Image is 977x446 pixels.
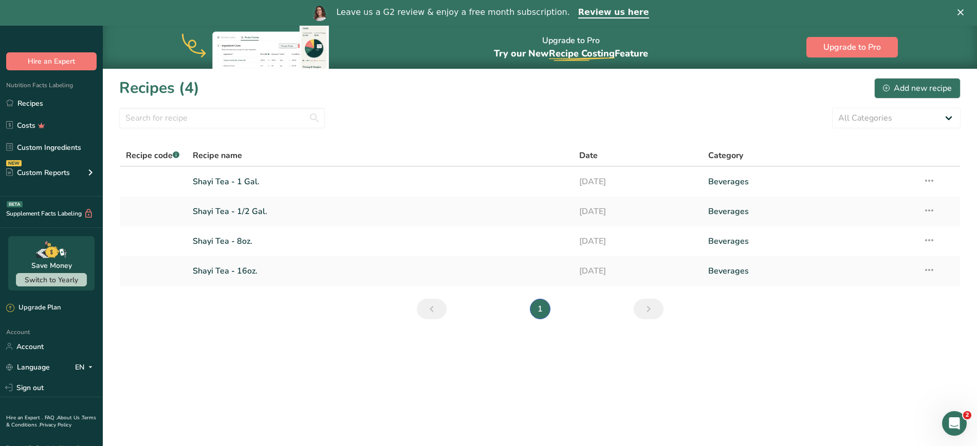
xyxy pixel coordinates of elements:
span: Recipe code [126,150,179,161]
a: Shayi Tea - 16oz. [193,260,567,282]
a: Shayi Tea - 8oz. [193,230,567,252]
iframe: Intercom live chat [942,411,967,436]
a: Privacy Policy [40,421,71,429]
span: Recipe Costing [549,47,615,60]
div: Upgrade to Pro [494,26,648,69]
div: Close [957,9,968,15]
img: Profile image for Reem [311,5,328,21]
a: Review us here [578,7,649,18]
a: [DATE] [579,260,696,282]
button: Add new recipe [874,78,961,99]
a: [DATE] [579,201,696,222]
a: Beverages [708,230,911,252]
div: Custom Reports [6,167,70,178]
a: Previous page [417,299,447,319]
button: Upgrade to Pro [806,37,898,57]
span: Try our New Feature [494,47,648,60]
a: [DATE] [579,230,696,252]
div: Leave us a G2 review & enjoy a free month subscription. [336,7,569,17]
a: Beverages [708,201,911,222]
input: Search for recipe [119,108,325,128]
span: Date [579,149,598,162]
div: EN [75,361,97,373]
div: Save Money [31,260,72,271]
a: FAQ . [45,414,57,421]
button: Hire an Expert [6,52,97,70]
a: [DATE] [579,171,696,192]
img: costing-banner-img.503cc26.webp [182,26,336,69]
div: NEW [6,160,22,166]
a: Language [6,358,50,376]
a: Beverages [708,260,911,282]
a: Next page [634,299,663,319]
span: Upgrade to Pro [823,41,881,53]
span: Category [708,149,743,162]
a: Shayi Tea - 1/2 Gal. [193,201,567,222]
span: Recipe name [193,149,242,162]
h1: Recipes (4) [119,76,199,100]
div: Upgrade Plan [6,303,61,313]
div: Add new recipe [883,82,952,94]
span: Switch to Yearly [25,275,78,285]
a: Beverages [708,171,911,192]
span: 2 [963,411,971,419]
a: Terms & Conditions . [6,414,96,429]
a: About Us . [57,414,82,421]
a: Shayi Tea - 1 Gal. [193,171,567,192]
button: Switch to Yearly [16,273,87,286]
a: Hire an Expert . [6,414,43,421]
div: BETA [7,201,23,207]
